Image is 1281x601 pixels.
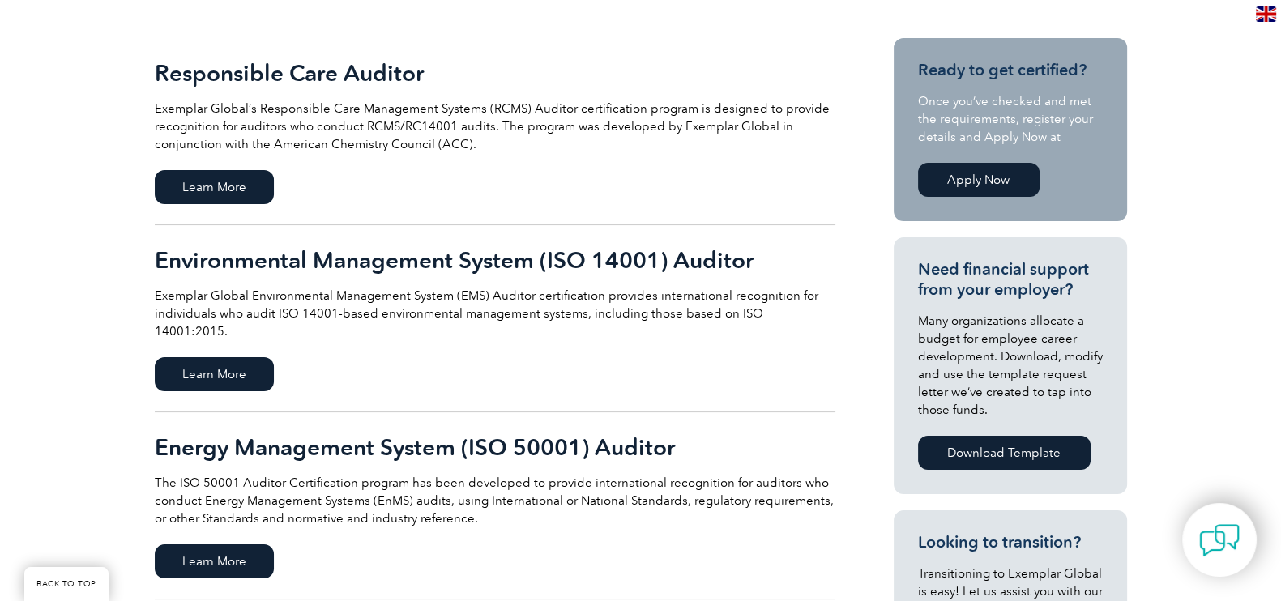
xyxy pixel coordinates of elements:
[1199,520,1240,561] img: contact-chat.png
[918,259,1103,300] h3: Need financial support from your employer?
[155,247,835,273] h2: Environmental Management System (ISO 14001) Auditor
[155,60,835,86] h2: Responsible Care Auditor
[155,225,835,412] a: Environmental Management System (ISO 14001) Auditor Exemplar Global Environmental Management Syst...
[155,38,835,225] a: Responsible Care Auditor Exemplar Global’s Responsible Care Management Systems (RCMS) Auditor cer...
[918,532,1103,552] h3: Looking to transition?
[918,92,1103,146] p: Once you’ve checked and met the requirements, register your details and Apply Now at
[1256,6,1276,22] img: en
[155,544,274,578] span: Learn More
[918,60,1103,80] h3: Ready to get certified?
[155,100,835,153] p: Exemplar Global’s Responsible Care Management Systems (RCMS) Auditor certification program is des...
[155,357,274,391] span: Learn More
[918,163,1040,197] a: Apply Now
[155,170,274,204] span: Learn More
[155,434,835,460] h2: Energy Management System (ISO 50001) Auditor
[155,474,835,527] p: The ISO 50001 Auditor Certification program has been developed to provide international recogniti...
[918,312,1103,419] p: Many organizations allocate a budget for employee career development. Download, modify and use th...
[155,287,835,340] p: Exemplar Global Environmental Management System (EMS) Auditor certification provides internationa...
[918,436,1091,470] a: Download Template
[155,412,835,599] a: Energy Management System (ISO 50001) Auditor The ISO 50001 Auditor Certification program has been...
[24,567,109,601] a: BACK TO TOP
